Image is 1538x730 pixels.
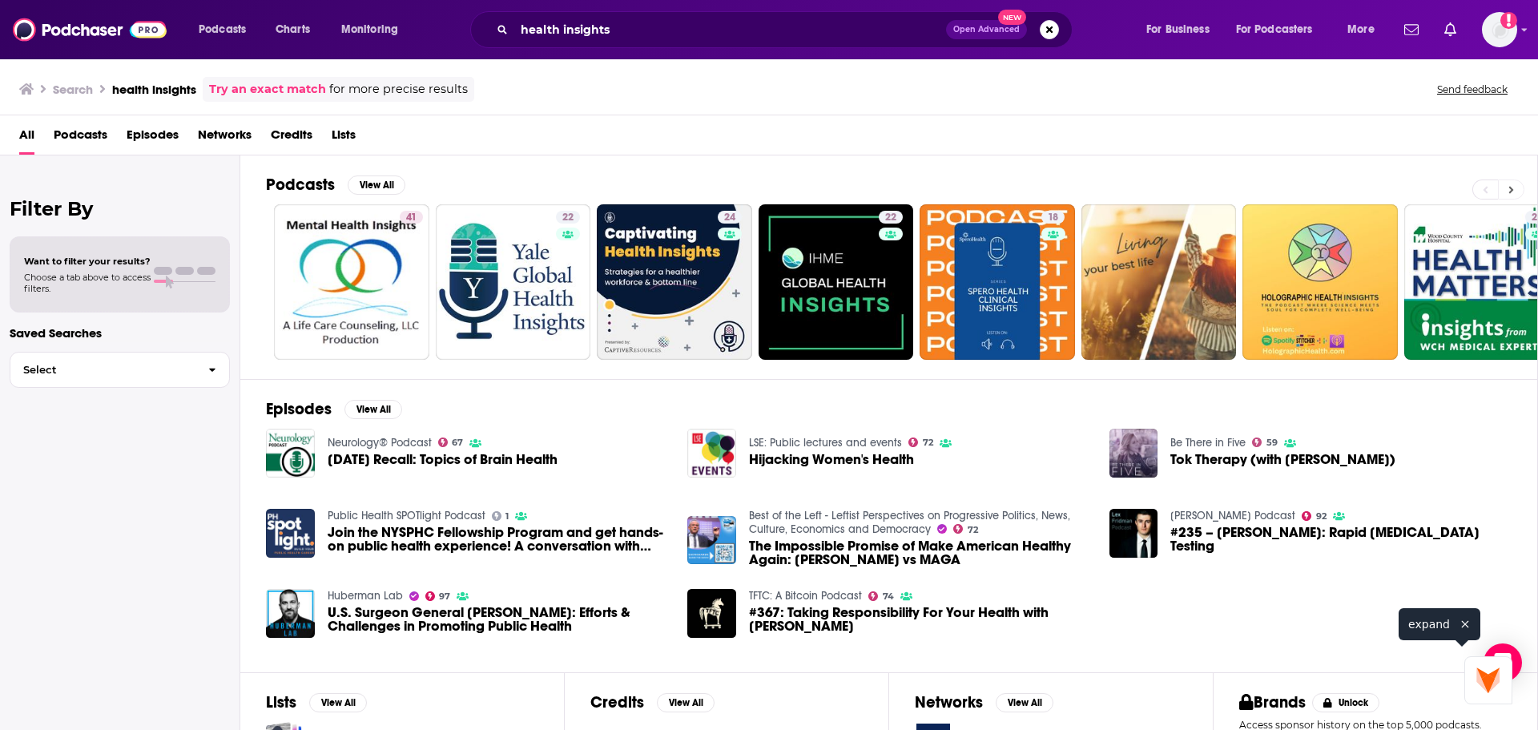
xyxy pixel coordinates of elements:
[266,509,315,558] img: Join the NYSPHC Fellowship Program and get hands-on public health experience! A conversation with...
[492,511,509,521] a: 1
[1432,83,1512,96] button: Send feedback
[908,438,933,447] a: 72
[328,606,669,633] span: U.S. Surgeon General [PERSON_NAME]: Efforts & Challenges in Promoting Public Health
[328,436,432,450] a: Neurology® Podcast
[266,399,332,419] h2: Episodes
[112,82,196,97] h3: health insights
[10,352,230,388] button: Select
[19,122,34,155] a: All
[10,325,230,341] p: Saved Searches
[1266,439,1278,446] span: 59
[1500,12,1517,29] svg: Add a profile image
[452,439,463,446] span: 67
[330,17,419,42] button: open menu
[687,589,736,638] a: #367: Taking Responsibility For Your Health with Andy Schoonover
[198,122,252,155] a: Networks
[54,122,107,155] a: Podcasts
[749,606,1090,633] span: #367: Taking Responsibility For Your Health with [PERSON_NAME]
[1236,18,1313,41] span: For Podcasters
[266,399,402,419] a: EpisodesView All
[13,14,167,45] img: Podchaser - Follow, Share and Rate Podcasts
[24,256,151,267] span: Want to filter your results?
[1170,453,1395,466] span: Tok Therapy (with [PERSON_NAME])
[590,692,715,712] a: CreditsView All
[1482,12,1517,47] img: User Profile
[1336,17,1395,42] button: open menu
[749,509,1070,536] a: Best of the Left - Leftist Perspectives on Progressive Politics, News, Culture, Economics and Dem...
[266,429,315,478] img: November 2024 Recall: Topics of Brain Health
[1482,12,1517,47] button: Show profile menu
[438,438,464,447] a: 67
[1484,643,1522,682] div: Open Intercom Messenger
[998,10,1027,25] span: New
[1109,429,1158,478] img: Tok Therapy (with Amanda White)
[946,20,1027,39] button: Open AdvancedNew
[1041,211,1065,224] a: 18
[425,591,451,601] a: 97
[1170,509,1295,522] a: Lex Fridman Podcast
[1170,436,1246,450] a: Be There in Five
[266,692,367,712] a: ListsView All
[199,18,246,41] span: Podcasts
[1438,16,1463,43] a: Show notifications dropdown
[266,175,405,195] a: PodcastsView All
[749,453,914,466] span: Hijacking Women's Health
[1170,526,1512,553] span: #235 – [PERSON_NAME]: Rapid [MEDICAL_DATA] Testing
[209,80,326,99] a: Try an exact match
[1170,526,1512,553] a: #235 – Michael Mina: Rapid COVID Testing
[749,436,902,450] a: LSE: Public lectures and events
[1398,16,1425,43] a: Show notifications dropdown
[1135,17,1230,42] button: open menu
[276,18,310,41] span: Charts
[328,526,669,553] a: Join the NYSPHC Fellowship Program and get hands-on public health experience! A conversation with...
[597,204,752,360] a: 24
[439,593,450,600] span: 97
[332,122,356,155] span: Lists
[953,524,978,534] a: 72
[10,197,230,220] h2: Filter By
[328,606,669,633] a: U.S. Surgeon General Dr. Vivek Murthy: Efforts & Challenges in Promoting Public Health
[556,211,580,224] a: 22
[1146,18,1210,41] span: For Business
[127,122,179,155] span: Episodes
[759,204,914,360] a: 22
[328,453,558,466] a: November 2024 Recall: Topics of Brain Health
[274,204,429,360] a: 41
[1482,12,1517,47] span: Logged in as Ashley_Beenen
[718,211,742,224] a: 24
[266,175,335,195] h2: Podcasts
[265,17,320,42] a: Charts
[1239,692,1306,712] h2: Brands
[406,210,417,226] span: 41
[1109,509,1158,558] img: #235 – Michael Mina: Rapid COVID Testing
[923,439,933,446] span: 72
[505,513,509,520] span: 1
[687,429,736,478] img: Hijacking Women's Health
[328,509,485,522] a: Public Health SPOTlight Podcast
[309,693,367,712] button: View All
[348,175,405,195] button: View All
[266,589,315,638] img: U.S. Surgeon General Dr. Vivek Murthy: Efforts & Challenges in Promoting Public Health
[1170,453,1395,466] a: Tok Therapy (with Amanda White)
[341,18,398,41] span: Monitoring
[266,692,296,712] h2: Lists
[749,589,862,603] a: TFTC: A Bitcoin Podcast
[879,211,903,224] a: 22
[187,17,267,42] button: open menu
[687,516,736,565] a: The Impossible Promise of Make American Healthy Again: MAHA vs MAGA
[271,122,312,155] a: Credits
[328,453,558,466] span: [DATE] Recall: Topics of Brain Health
[1252,438,1278,447] a: 59
[436,204,591,360] a: 22
[562,210,574,226] span: 22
